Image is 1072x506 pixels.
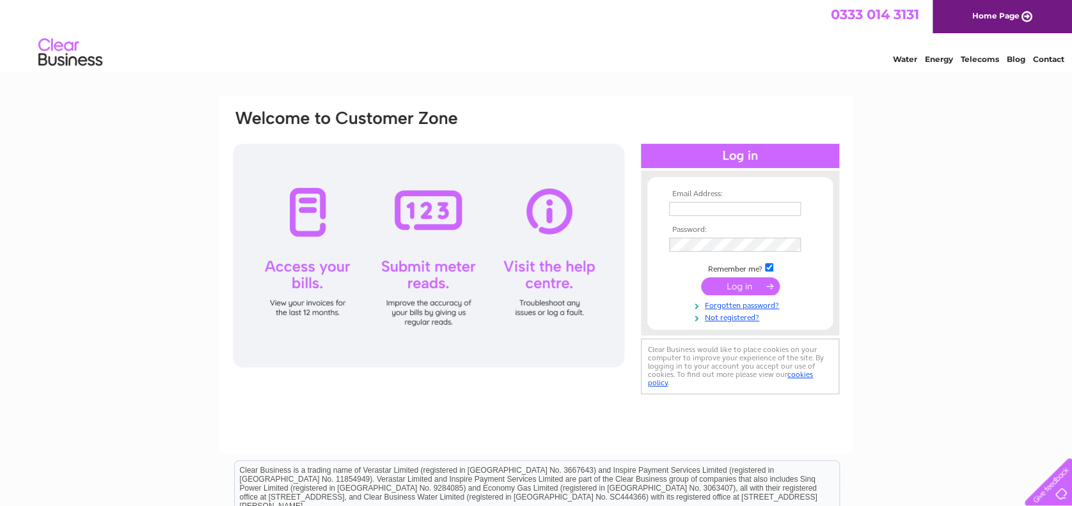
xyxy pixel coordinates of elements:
td: Remember me? [666,261,814,274]
a: Telecoms [961,54,999,64]
a: Contact [1033,54,1064,64]
input: Submit [701,277,780,295]
div: Clear Business is a trading name of Verastar Limited (registered in [GEOGRAPHIC_DATA] No. 3667643... [235,7,839,62]
a: Water [893,54,917,64]
a: Blog [1007,54,1025,64]
a: Forgotten password? [669,298,814,310]
a: Energy [925,54,953,64]
a: cookies policy [648,370,813,387]
a: 0333 014 3131 [831,6,919,22]
a: Not registered? [669,310,814,323]
img: logo.png [38,33,103,72]
th: Email Address: [666,190,814,199]
th: Password: [666,226,814,234]
div: Clear Business would like to place cookies on your computer to improve your experience of the sit... [641,339,839,394]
